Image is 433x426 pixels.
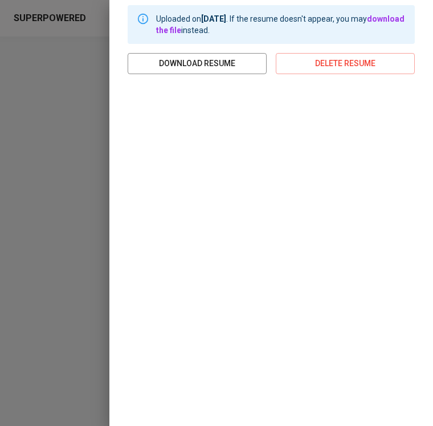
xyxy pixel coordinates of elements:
span: download resume [137,56,258,71]
iframe: 5785be0e7babf597fde225f804f55dd1.pdf [128,83,415,425]
button: delete resume [276,53,415,74]
button: download resume [128,53,267,74]
span: delete resume [285,56,406,71]
b: [DATE] [201,14,226,23]
div: Uploaded on . If the resume doesn't appear, you may instead. [156,9,406,40]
